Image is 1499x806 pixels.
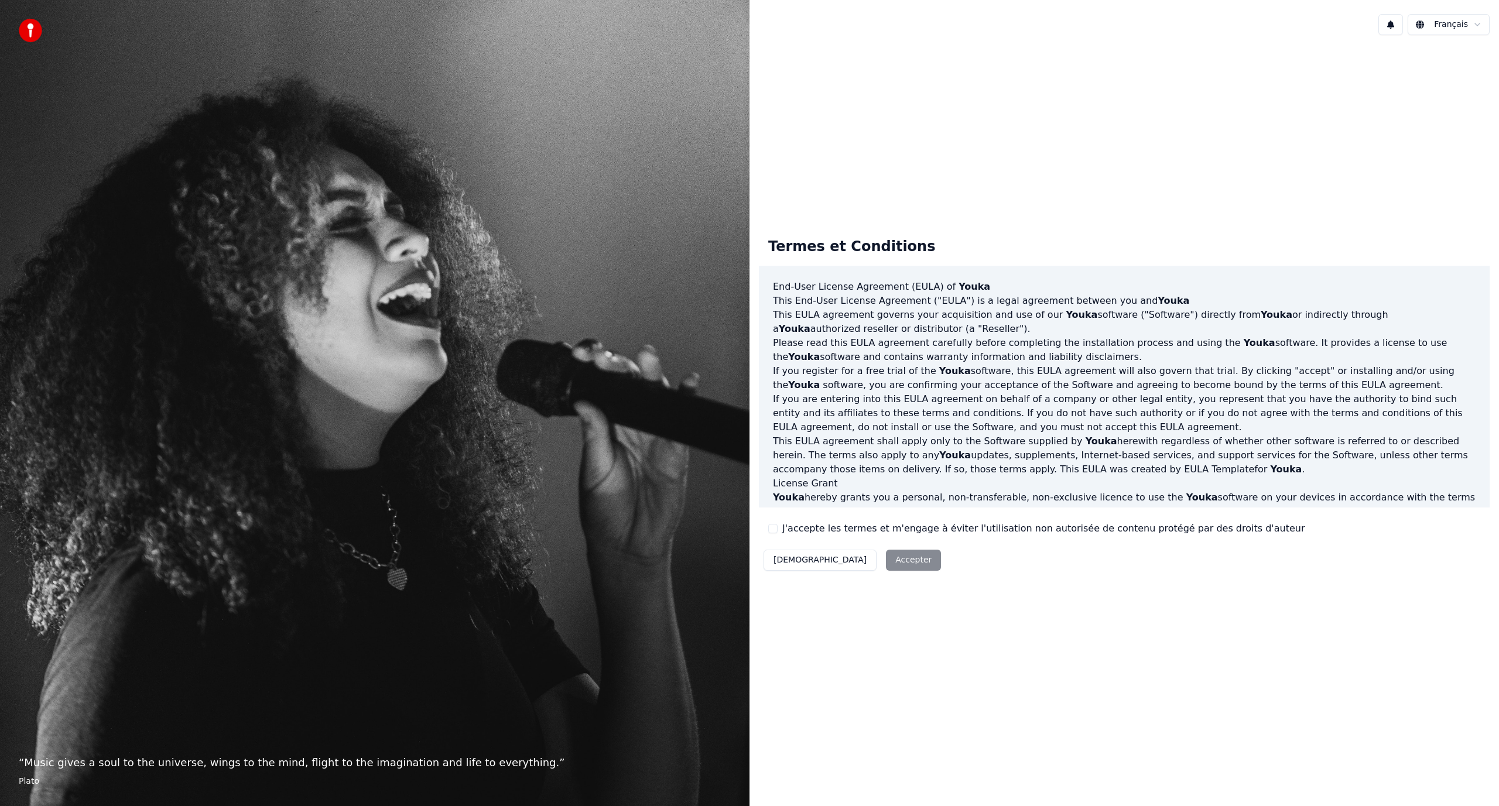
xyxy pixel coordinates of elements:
span: Youka [788,351,820,362]
footer: Plato [19,776,731,787]
span: Youka [1244,337,1275,348]
p: This EULA agreement governs your acquisition and use of our software ("Software") directly from o... [773,308,1476,336]
span: Youka [959,281,990,292]
span: Youka [1066,309,1097,320]
span: Youka [1186,492,1218,503]
p: This End-User License Agreement ("EULA") is a legal agreement between you and [773,294,1476,308]
span: Youka [1158,295,1189,306]
span: Youka [1261,309,1292,320]
p: hereby grants you a personal, non-transferable, non-exclusive licence to use the software on your... [773,491,1476,519]
span: Youka [773,492,805,503]
p: “ Music gives a soul to the universe, wings to the mind, flight to the imagination and life to ev... [19,754,731,771]
label: J'accepte les termes et m'engage à éviter l'utilisation non autorisée de contenu protégé par des ... [782,522,1305,536]
span: Youka [779,323,810,334]
p: If you are entering into this EULA agreement on behalf of a company or other legal entity, you re... [773,392,1476,434]
span: Youka [788,379,820,390]
span: Youka [1270,464,1302,475]
span: Youka [1086,435,1117,447]
h3: End-User License Agreement (EULA) of [773,280,1476,294]
p: Please read this EULA agreement carefully before completing the installation process and using th... [773,336,1476,364]
h3: License Grant [773,476,1476,491]
div: Termes et Conditions [759,228,944,266]
span: Youka [939,450,971,461]
p: This EULA agreement shall apply only to the Software supplied by herewith regardless of whether o... [773,434,1476,476]
button: [DEMOGRAPHIC_DATA] [764,550,877,571]
img: youka [19,19,42,42]
a: EULA Template [1184,464,1254,475]
span: Youka [939,365,971,376]
p: If you register for a free trial of the software, this EULA agreement will also govern that trial... [773,364,1476,392]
